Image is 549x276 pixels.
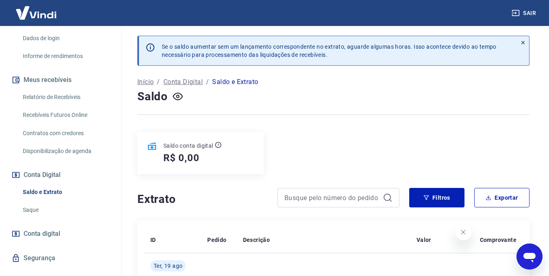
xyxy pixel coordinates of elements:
[163,142,213,150] p: Saldo conta digital
[207,236,226,244] p: Pedido
[10,166,112,184] button: Conta Digital
[20,48,112,65] a: Informe de rendimentos
[284,192,380,204] input: Busque pelo número do pedido
[10,71,112,89] button: Meus recebíveis
[162,43,497,59] p: Se o saldo aumentar sem um lançamento correspondente no extrato, aguarde algumas horas. Isso acon...
[20,89,112,106] a: Relatório de Recebíveis
[417,236,431,244] p: Valor
[20,143,112,160] a: Disponibilização de agenda
[10,249,112,267] a: Segurança
[212,77,258,87] p: Saldo e Extrato
[20,125,112,142] a: Contratos com credores
[157,77,160,87] p: /
[137,77,154,87] a: Início
[137,191,268,207] h4: Extrato
[243,236,270,244] p: Descrição
[10,0,63,25] img: Vindi
[455,224,471,240] iframe: Fechar mensagem
[24,228,60,239] span: Conta digital
[5,6,68,12] span: Olá! Precisa de ajuda?
[20,107,112,123] a: Recebíveis Futuros Online
[10,225,112,243] a: Conta digital
[163,77,203,87] a: Conta Digital
[137,88,168,105] h4: Saldo
[163,151,200,164] h5: R$ 0,00
[20,202,112,218] a: Saque
[516,244,542,270] iframe: Botão para abrir a janela de mensagens
[474,188,529,207] button: Exportar
[150,236,156,244] p: ID
[154,262,182,270] span: Ter, 19 ago
[20,30,112,47] a: Dados de login
[206,77,209,87] p: /
[409,188,464,207] button: Filtros
[20,184,112,201] a: Saldo e Extrato
[510,6,539,21] button: Sair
